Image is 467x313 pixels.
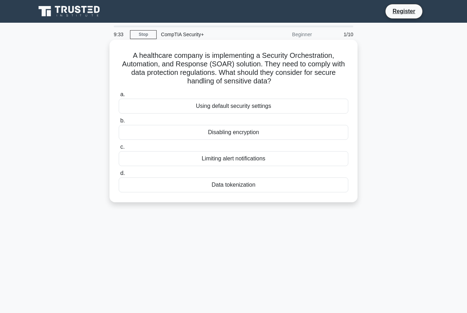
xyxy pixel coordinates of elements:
[119,177,348,192] div: Data tokenization
[119,151,348,166] div: Limiting alert notifications
[120,117,125,123] span: b.
[157,27,254,42] div: CompTIA Security+
[118,51,349,86] h5: A healthcare company is implementing a Security Orchestration, Automation, and Response (SOAR) so...
[120,91,125,97] span: a.
[254,27,316,42] div: Beginner
[119,99,348,114] div: Using default security settings
[120,144,124,150] span: c.
[130,30,157,39] a: Stop
[109,27,130,42] div: 9:33
[119,125,348,140] div: Disabling encryption
[388,7,420,16] a: Register
[316,27,358,42] div: 1/10
[120,170,125,176] span: d.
